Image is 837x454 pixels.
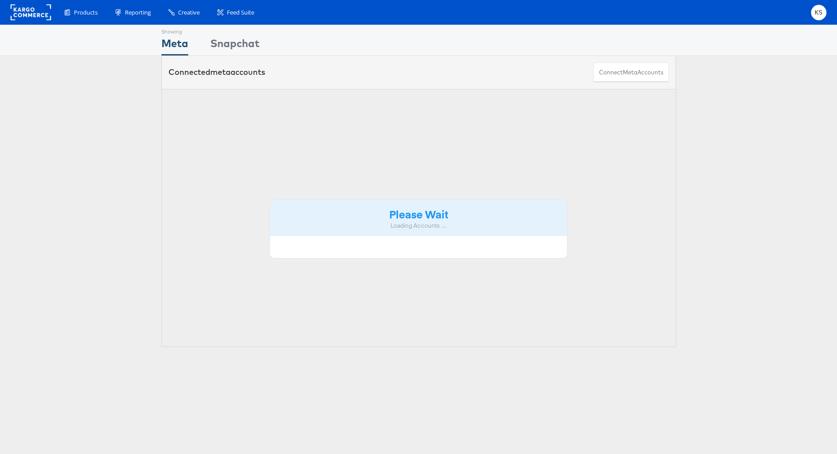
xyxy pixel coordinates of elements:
[210,36,260,55] div: Snapchat
[178,8,200,17] span: Creative
[277,221,561,230] div: Loading Accounts ....
[161,36,188,55] div: Meta
[227,8,254,17] span: Feed Suite
[623,68,637,77] span: meta
[210,67,230,77] span: meta
[168,66,265,78] div: Connected accounts
[161,25,188,36] div: Showing
[593,63,669,82] button: ConnectmetaAccounts
[815,10,823,15] span: KS
[125,8,151,17] span: Reporting
[389,207,448,221] strong: Please Wait
[74,8,98,17] span: Products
